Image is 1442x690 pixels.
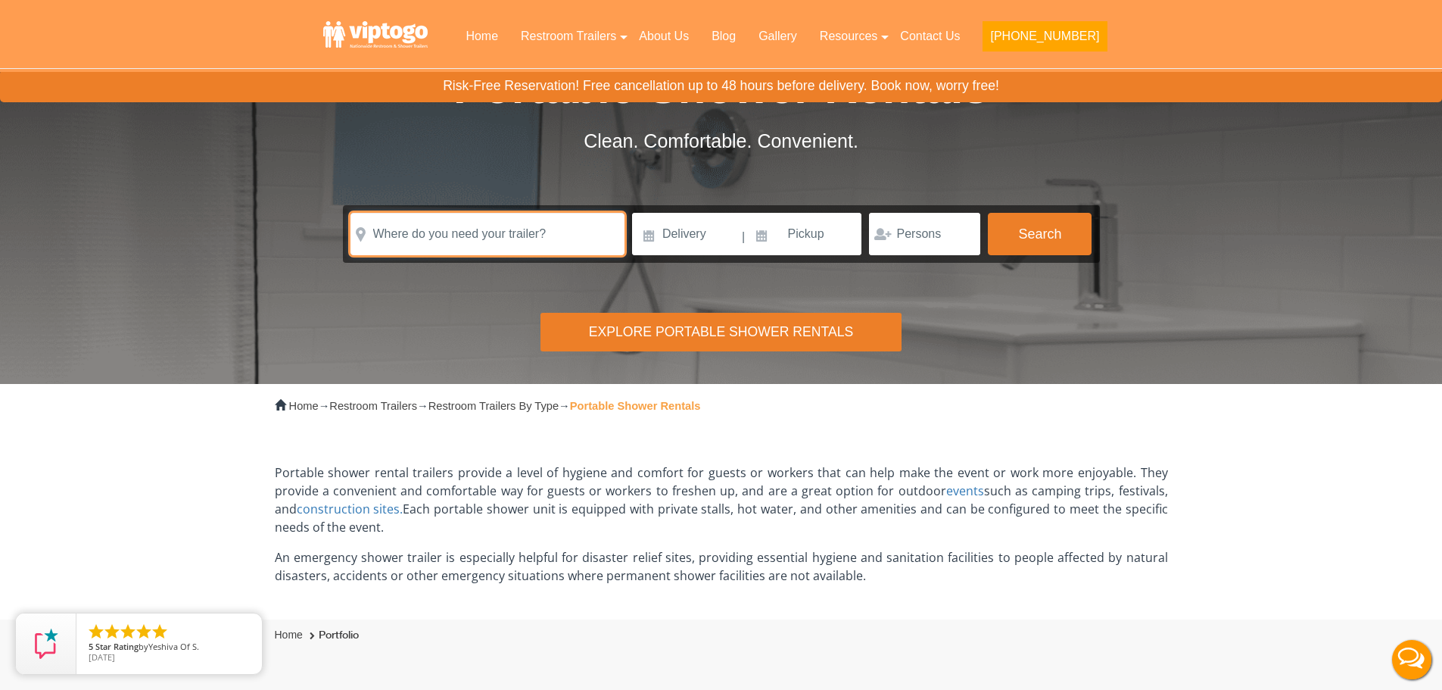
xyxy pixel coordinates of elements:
[889,20,971,53] a: Contact Us
[275,548,1168,585] p: An emergency shower trailer is especially helpful for disaster relief sites, providing essential ...
[103,623,121,641] li: 
[509,20,628,53] a: Restroom Trailers
[31,629,61,659] img: Review Rating
[275,464,1168,536] p: Portable shower rental trailers provide a level of hygiene and comfort for guests or workers that...
[632,213,740,255] input: Delivery
[747,20,808,53] a: Gallery
[148,641,199,652] span: Yeshiva Of S.
[306,626,359,645] li: Portfolio
[584,130,858,151] span: Clean. Comfortable. Convenient.
[628,20,700,53] a: About Us
[988,213,1092,255] button: Search
[946,482,984,499] a: events
[329,400,417,412] a: Restroom Trailers
[747,213,862,255] input: Pickup
[971,20,1118,61] a: [PHONE_NUMBER]
[540,313,901,351] div: Explore Portable Shower Rentals
[570,400,701,412] strong: Portable Shower Rentals
[89,651,115,663] span: [DATE]
[808,20,889,53] a: Resources
[275,629,303,641] a: Home
[1381,629,1442,690] button: Live Chat
[289,400,701,412] span: → → →
[297,501,403,517] a: construction sites.
[700,20,747,53] a: Blog
[135,623,153,641] li: 
[119,623,137,641] li: 
[454,20,509,53] a: Home
[869,213,980,255] input: Persons
[350,213,624,255] input: Where do you need your trailer?
[89,642,250,653] span: by
[289,400,319,412] a: Home
[87,623,105,641] li: 
[983,21,1107,52] button: [PHONE_NUMBER]
[428,400,559,412] a: Restroom Trailers By Type
[151,623,169,641] li: 
[742,213,745,261] span: |
[89,641,93,652] span: 5
[95,641,139,652] span: Star Rating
